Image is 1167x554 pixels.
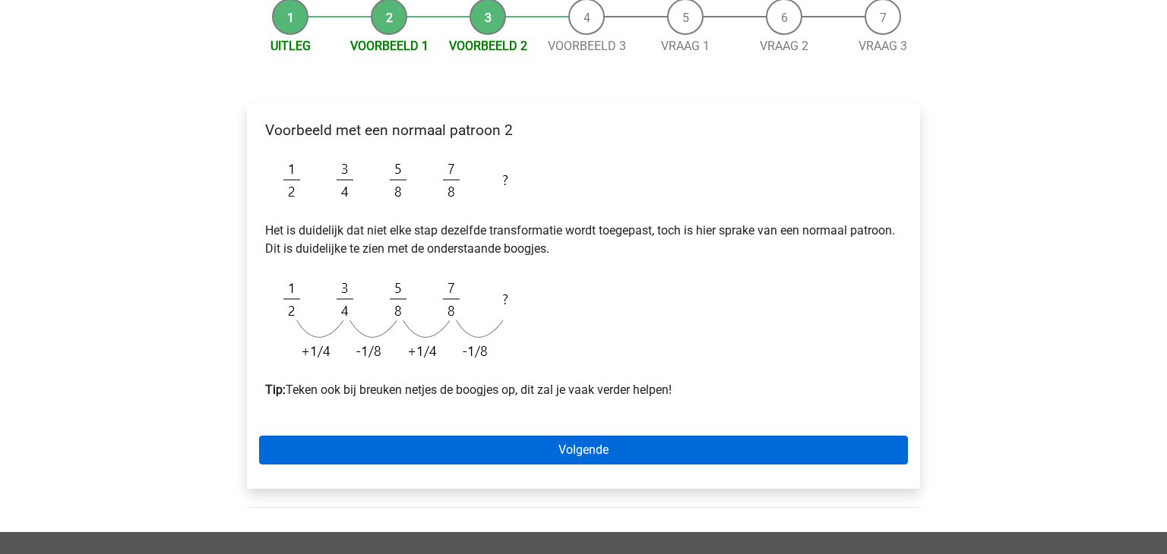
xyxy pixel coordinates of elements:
[265,381,902,399] p: Teken ook bij breuken netjes de boogjes op, dit zal je vaak verder helpen!
[265,270,532,369] img: Fractions_example_2_1.png
[265,382,286,397] b: Tip:
[661,39,710,53] a: Vraag 1
[350,39,429,53] a: Voorbeeld 1
[859,39,907,53] a: Vraag 3
[259,436,908,464] a: Volgende
[760,39,808,53] a: Vraag 2
[265,151,532,209] img: Fractions_example_2.png
[270,39,311,53] a: Uitleg
[449,39,527,53] a: Voorbeeld 2
[548,39,626,53] a: Voorbeeld 3
[265,121,902,139] h4: Voorbeeld met een normaal patroon 2
[265,222,902,258] p: Het is duidelijk dat niet elke stap dezelfde transformatie wordt toegepast, toch is hier sprake v...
